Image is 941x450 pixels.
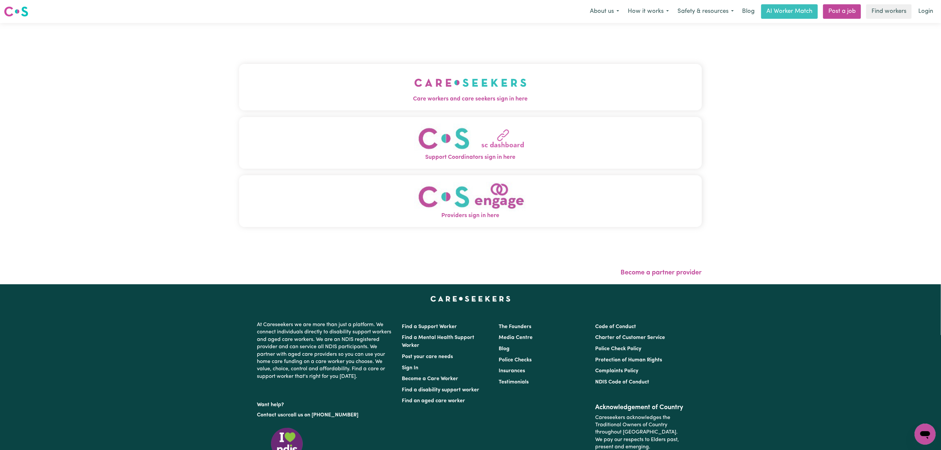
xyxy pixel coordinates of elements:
[866,4,912,19] a: Find workers
[915,424,936,445] iframe: Button to launch messaging window, conversation in progress
[257,409,394,421] p: or
[239,211,702,220] span: Providers sign in here
[499,380,529,385] a: Testimonials
[914,4,937,19] a: Login
[239,117,702,169] button: Support Coordinators sign in here
[673,5,738,18] button: Safety & resources
[402,354,453,359] a: Post your care needs
[257,399,394,408] p: Want help?
[402,398,465,404] a: Find an aged care worker
[239,64,702,110] button: Care workers and care seekers sign in here
[499,324,531,329] a: The Founders
[402,335,475,348] a: Find a Mental Health Support Worker
[595,357,662,363] a: Protection of Human Rights
[257,319,394,383] p: At Careseekers we are more than just a platform. We connect individuals directly to disability su...
[499,368,525,374] a: Insurances
[239,175,702,227] button: Providers sign in here
[586,5,623,18] button: About us
[288,412,359,418] a: call us on [PHONE_NUMBER]
[430,296,511,301] a: Careseekers home page
[402,365,419,371] a: Sign In
[595,368,638,374] a: Complaints Policy
[402,376,458,381] a: Become a Care Worker
[623,5,673,18] button: How it works
[239,153,702,162] span: Support Coordinators sign in here
[595,380,649,385] a: NDIS Code of Conduct
[402,324,457,329] a: Find a Support Worker
[4,6,28,17] img: Careseekers logo
[499,346,510,352] a: Blog
[402,387,480,393] a: Find a disability support worker
[239,95,702,103] span: Care workers and care seekers sign in here
[595,346,641,352] a: Police Check Policy
[595,335,665,340] a: Charter of Customer Service
[595,404,684,411] h2: Acknowledgement of Country
[595,324,636,329] a: Code of Conduct
[257,412,283,418] a: Contact us
[823,4,861,19] a: Post a job
[761,4,818,19] a: AI Worker Match
[621,269,702,276] a: Become a partner provider
[499,357,532,363] a: Police Checks
[499,335,533,340] a: Media Centre
[4,4,28,19] a: Careseekers logo
[738,4,759,19] a: Blog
